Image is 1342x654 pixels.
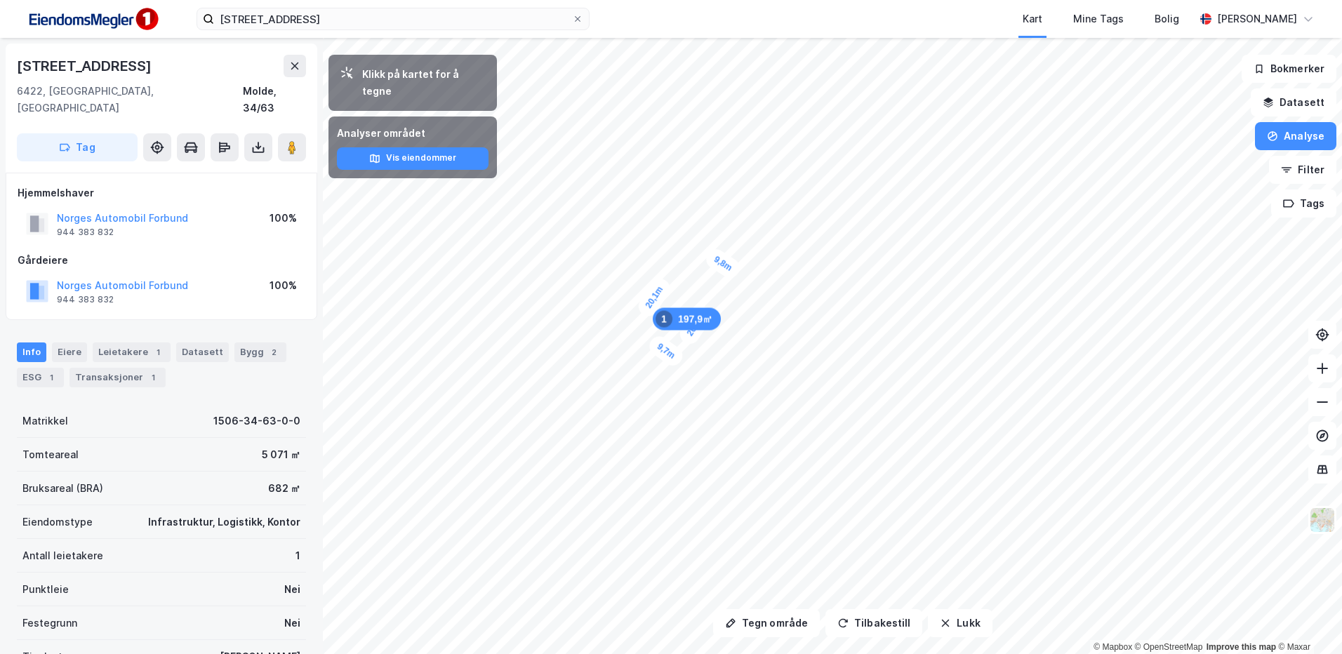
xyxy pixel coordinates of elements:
div: 1 [151,345,165,359]
div: 1 [295,547,300,564]
div: Nei [284,615,300,632]
button: Tag [17,133,138,161]
a: Mapbox [1094,642,1132,652]
div: 1 [44,371,58,385]
div: ESG [17,368,64,387]
button: Tegn område [713,609,820,637]
div: 100% [270,210,297,227]
div: 1 [146,371,160,385]
div: Klikk på kartet for å tegne [362,66,486,100]
div: Antall leietakere [22,547,103,564]
div: Transaksjoner [69,368,166,387]
button: Datasett [1251,88,1336,116]
div: [STREET_ADDRESS] [17,55,154,77]
div: 682 ㎡ [268,480,300,497]
div: Kontrollprogram for chat [1272,587,1342,654]
a: Improve this map [1207,642,1276,652]
div: 100% [270,277,297,294]
div: 944 383 832 [57,227,114,238]
div: Info [17,342,46,362]
div: Mine Tags [1073,11,1124,27]
input: Søk på adresse, matrikkel, gårdeiere, leietakere eller personer [214,8,572,29]
div: Bruksareal (BRA) [22,480,103,497]
div: Tomteareal [22,446,79,463]
div: Matrikkel [22,413,68,429]
img: F4PB6Px+NJ5v8B7XTbfpPpyloAAAAASUVORK5CYII= [22,4,163,35]
div: Eiere [52,342,87,362]
div: Datasett [176,342,229,362]
div: Hjemmelshaver [18,185,305,201]
div: 1 [656,311,672,328]
button: Vis eiendommer [337,147,489,170]
div: Map marker [653,308,721,331]
div: Punktleie [22,581,69,598]
div: Molde, 34/63 [243,83,306,116]
div: Map marker [646,333,686,370]
div: Festegrunn [22,615,77,632]
button: Filter [1269,156,1336,184]
div: Nei [284,581,300,598]
a: OpenStreetMap [1135,642,1203,652]
div: Leietakere [93,342,171,362]
div: Analyser området [337,125,489,142]
iframe: Chat Widget [1272,587,1342,654]
button: Bokmerker [1242,55,1336,83]
div: Bolig [1155,11,1179,27]
div: 6422, [GEOGRAPHIC_DATA], [GEOGRAPHIC_DATA] [17,83,243,116]
div: Gårdeiere [18,252,305,269]
div: 1506-34-63-0-0 [213,413,300,429]
div: Infrastruktur, Logistikk, Kontor [148,514,300,530]
div: Eiendomstype [22,514,93,530]
button: Tags [1271,189,1336,218]
div: Map marker [635,275,674,320]
div: Bygg [234,342,286,362]
div: [PERSON_NAME] [1217,11,1297,27]
div: Kart [1023,11,1042,27]
div: Map marker [703,246,743,281]
button: Tilbakestill [825,609,922,637]
div: 2 [267,345,281,359]
div: 944 383 832 [57,294,114,305]
div: 5 071 ㎡ [262,446,300,463]
button: Analyse [1255,122,1336,150]
button: Lukk [928,609,992,637]
img: Z [1309,507,1336,533]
